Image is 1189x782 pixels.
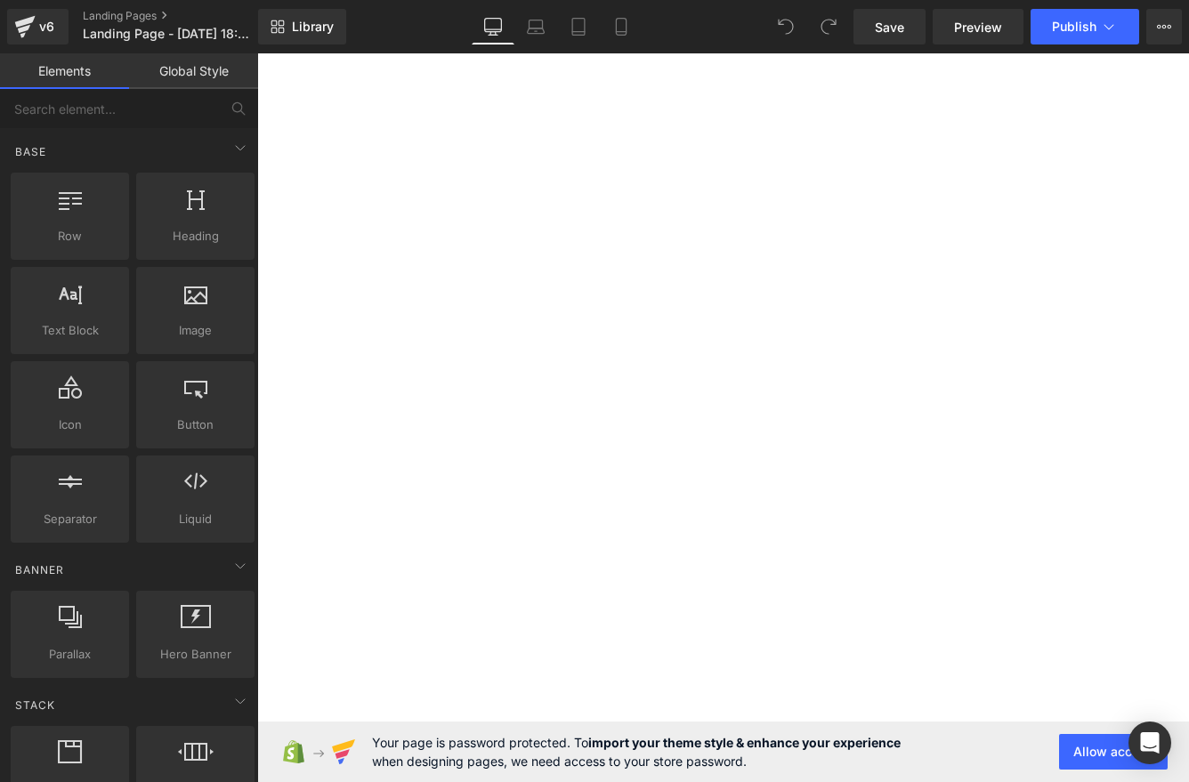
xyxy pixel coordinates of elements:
button: Undo [768,9,804,44]
span: Publish [1052,20,1096,34]
span: Save [875,18,904,36]
button: Redo [811,9,846,44]
span: Heading [142,227,249,246]
a: Mobile [600,9,643,44]
span: Icon [16,415,124,434]
div: v6 [36,15,58,38]
span: Landing Page - [DATE] 18:00:44 [83,27,254,41]
div: Open Intercom Messenger [1128,722,1171,764]
span: Preview [954,18,1002,36]
span: Parallax [16,645,124,664]
span: Liquid [142,510,249,528]
span: Library [292,19,334,35]
a: Global Style [129,53,258,89]
button: More [1146,9,1182,44]
span: Image [142,321,249,340]
span: Separator [16,510,124,528]
button: Allow access [1059,734,1168,770]
a: v6 [7,9,69,44]
a: Laptop [514,9,557,44]
span: Hero Banner [142,645,249,664]
span: Text Block [16,321,124,340]
span: Base [13,143,48,160]
a: Tablet [557,9,600,44]
button: Publish [1031,9,1139,44]
span: Button [142,415,249,434]
span: Your page is password protected. To when designing pages, we need access to your store password. [372,733,901,770]
a: Desktop [472,9,514,44]
a: New Library [258,9,346,44]
a: Preview [933,9,1023,44]
a: Landing Pages [83,9,287,23]
span: Banner [13,561,66,578]
strong: import your theme style & enhance your experience [588,735,901,750]
span: Stack [13,697,57,713]
span: Row [16,227,124,246]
